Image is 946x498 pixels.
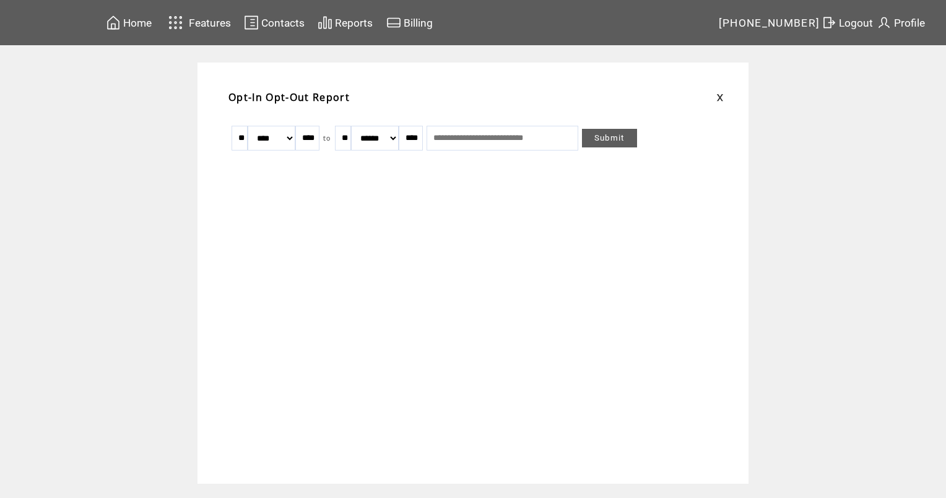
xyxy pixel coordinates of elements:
[894,17,925,29] span: Profile
[386,15,401,30] img: creidtcard.svg
[189,17,231,29] span: Features
[582,129,637,147] a: Submit
[228,90,350,104] span: Opt-In Opt-Out Report
[875,13,927,32] a: Profile
[106,15,121,30] img: home.svg
[719,17,820,29] span: [PHONE_NUMBER]
[104,13,154,32] a: Home
[335,17,373,29] span: Reports
[877,15,892,30] img: profile.svg
[242,13,306,32] a: Contacts
[820,13,875,32] a: Logout
[839,17,873,29] span: Logout
[165,12,186,33] img: features.svg
[404,17,433,29] span: Billing
[384,13,435,32] a: Billing
[323,134,331,142] span: to
[244,15,259,30] img: contacts.svg
[316,13,375,32] a: Reports
[163,11,233,35] a: Features
[318,15,332,30] img: chart.svg
[123,17,152,29] span: Home
[261,17,305,29] span: Contacts
[822,15,836,30] img: exit.svg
